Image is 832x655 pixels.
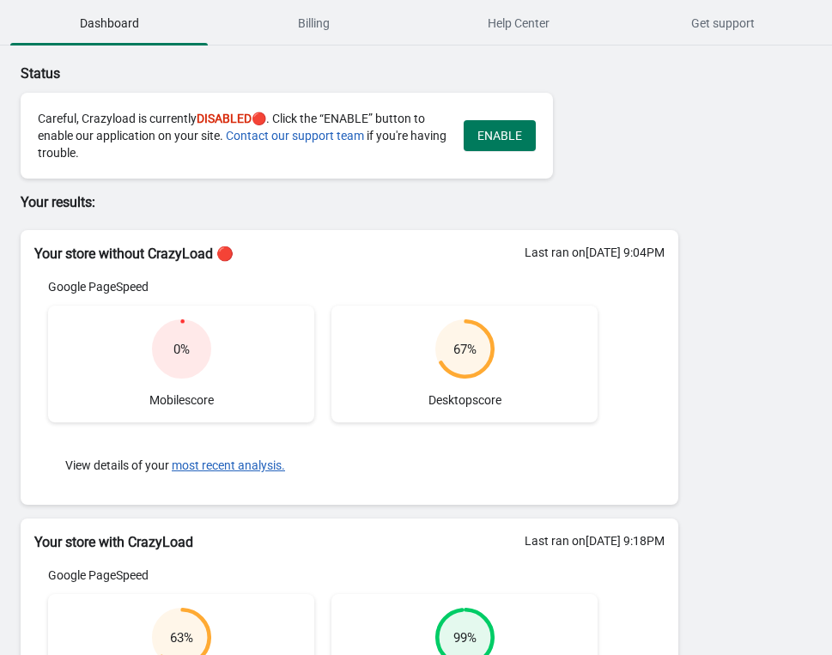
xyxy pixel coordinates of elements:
[331,306,598,422] div: Desktop score
[477,129,522,143] span: ENABLE
[420,8,617,39] span: Help Center
[525,244,665,261] div: Last ran on [DATE] 9:04PM
[48,440,598,491] div: View details of your
[197,112,252,125] span: DISABLED
[7,1,211,45] button: Dashboard
[48,567,598,584] div: Google PageSpeed
[48,278,598,295] div: Google PageSpeed
[34,532,665,553] h2: Your store with CrazyLoad
[34,244,665,264] h2: Your store without CrazyLoad 🔴
[464,120,536,151] button: ENABLE
[38,110,446,161] div: Careful, Crazyload is currently 🔴. Click the “ENABLE” button to enable our application on your si...
[453,629,477,646] div: 99 %
[624,8,822,39] span: Get support
[453,341,477,358] div: 67 %
[21,192,678,213] p: Your results:
[215,8,412,39] span: Billing
[21,64,678,84] p: Status
[226,129,364,143] a: Contact our support team
[525,532,665,549] div: Last ran on [DATE] 9:18PM
[172,458,285,472] button: most recent analysis.
[48,306,314,422] div: Mobile score
[170,629,193,646] div: 63 %
[10,8,208,39] span: Dashboard
[173,341,190,358] div: 0 %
